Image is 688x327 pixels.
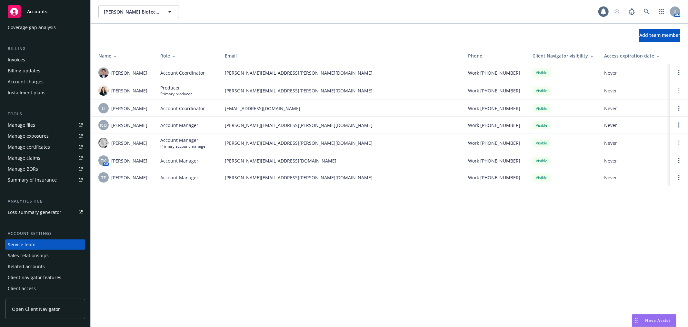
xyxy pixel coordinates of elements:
[8,207,61,217] div: Loss summary generator
[111,105,147,112] span: [PERSON_NAME]
[8,261,45,272] div: Related accounts
[160,91,192,97] span: Primary producer
[8,250,49,261] div: Sales relationships
[160,157,198,164] span: Account Manager
[111,87,147,94] span: [PERSON_NAME]
[533,174,551,182] div: Visible
[625,5,638,18] a: Report a Bug
[645,318,671,323] span: Nova Assist
[5,22,85,33] a: Coverage gap analysis
[225,157,458,164] span: [PERSON_NAME][EMAIL_ADDRESS][DOMAIN_NAME]
[8,239,35,250] div: Service team
[533,104,551,112] div: Visible
[5,153,85,163] a: Manage claims
[225,87,458,94] span: [PERSON_NAME][EMAIL_ADDRESS][PERSON_NAME][DOMAIN_NAME]
[100,122,107,129] span: ND
[5,230,85,237] div: Account settings
[468,140,520,146] span: Work [PHONE_NUMBER]
[604,157,665,164] span: Never
[160,174,198,181] span: Account Manager
[8,55,25,65] div: Invoices
[225,140,458,146] span: [PERSON_NAME][EMAIL_ADDRESS][PERSON_NAME][DOMAIN_NAME]
[8,283,36,294] div: Client access
[5,131,85,141] a: Manage exposures
[98,52,150,59] div: Name
[533,121,551,129] div: Visible
[5,198,85,205] div: Analytics hub
[101,174,106,181] span: TF
[5,55,85,65] a: Invoices
[639,32,680,38] span: Add team member
[604,105,665,112] span: Never
[8,120,35,130] div: Manage files
[8,66,40,76] div: Billing updates
[468,87,520,94] span: Work [PHONE_NUMBER]
[533,157,551,165] div: Visible
[111,157,147,164] span: [PERSON_NAME]
[160,105,205,112] span: Account Coordinator
[111,69,147,76] span: [PERSON_NAME]
[468,69,520,76] span: Work [PHONE_NUMBER]
[160,69,205,76] span: Account Coordinator
[8,131,49,141] div: Manage exposures
[5,207,85,217] a: Loss summary generator
[655,5,668,18] a: Switch app
[604,52,665,59] div: Access expiration date
[5,111,85,117] div: Tools
[533,139,551,147] div: Visible
[5,283,85,294] a: Client access
[98,5,179,18] button: [PERSON_NAME] Biotechnologies, Inc.
[5,175,85,185] a: Summary of insurance
[5,77,85,87] a: Account charges
[160,122,198,129] span: Account Manager
[111,140,147,146] span: [PERSON_NAME]
[604,87,665,94] span: Never
[12,306,60,312] span: Open Client Navigator
[468,122,520,129] span: Work [PHONE_NUMBER]
[675,174,683,181] a: Open options
[101,157,106,164] span: TK
[5,46,85,52] div: Billing
[5,66,85,76] a: Billing updates
[160,84,192,91] span: Producer
[225,174,458,181] span: [PERSON_NAME][EMAIL_ADDRESS][PERSON_NAME][DOMAIN_NAME]
[640,5,653,18] a: Search
[98,68,109,78] img: photo
[111,174,147,181] span: [PERSON_NAME]
[675,104,683,112] a: Open options
[5,261,85,272] a: Related accounts
[468,157,520,164] span: Work [PHONE_NUMBER]
[5,120,85,130] a: Manage files
[675,69,683,77] a: Open options
[468,105,520,112] span: Work [PHONE_NUMBER]
[104,8,160,15] span: [PERSON_NAME] Biotechnologies, Inc.
[225,105,458,112] span: [EMAIL_ADDRESS][DOMAIN_NAME]
[639,29,680,42] button: Add team member
[632,314,640,327] div: Drag to move
[8,77,44,87] div: Account charges
[632,314,676,327] button: Nova Assist
[8,88,45,98] div: Installment plans
[5,250,85,261] a: Sales relationships
[27,9,47,14] span: Accounts
[611,5,623,18] a: Start snowing
[468,174,520,181] span: Work [PHONE_NUMBER]
[102,105,105,112] span: LI
[533,69,551,77] div: Visible
[8,142,50,152] div: Manage certificates
[5,3,85,21] a: Accounts
[533,52,594,59] div: Client Navigator visibility
[8,153,40,163] div: Manage claims
[604,122,665,129] span: Never
[225,52,458,59] div: Email
[8,272,61,283] div: Client navigator features
[160,137,207,143] span: Account Manager
[5,272,85,283] a: Client navigator features
[8,164,38,174] div: Manage BORs
[468,52,522,59] div: Phone
[8,175,57,185] div: Summary of insurance
[8,22,56,33] div: Coverage gap analysis
[225,69,458,76] span: [PERSON_NAME][EMAIL_ADDRESS][PERSON_NAME][DOMAIN_NAME]
[5,142,85,152] a: Manage certificates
